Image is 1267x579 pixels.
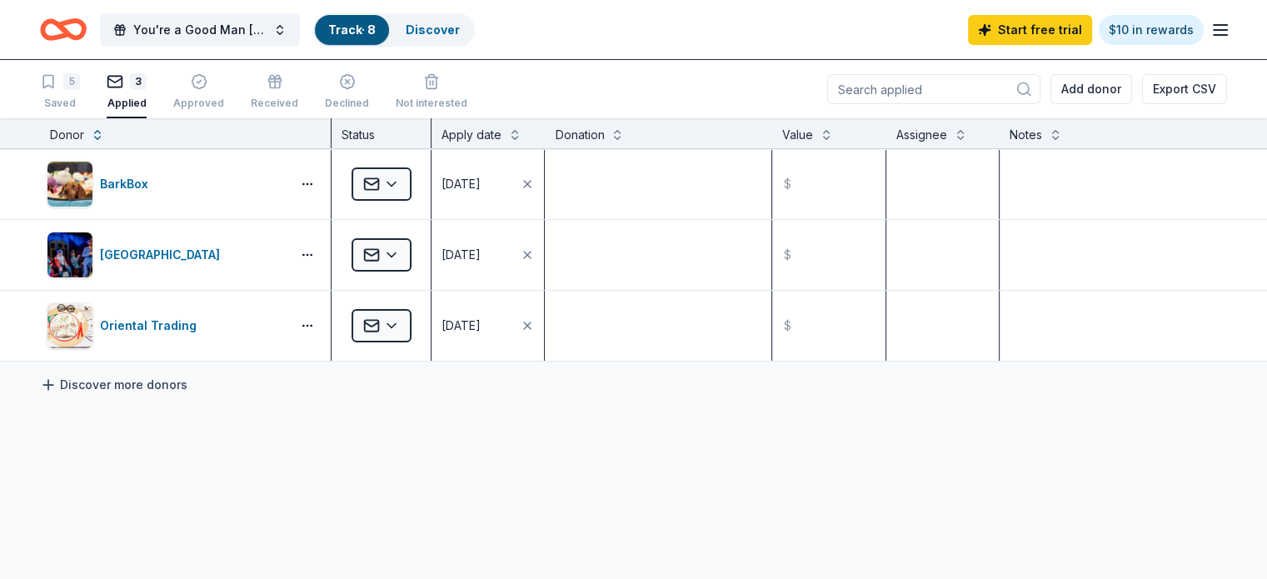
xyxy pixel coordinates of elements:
[40,375,187,395] a: Discover more donors
[107,67,147,118] button: 3Applied
[1010,125,1042,145] div: Notes
[47,162,92,207] img: Image for BarkBox
[130,73,147,90] div: 3
[431,291,544,361] button: [DATE]
[332,118,431,148] div: Status
[100,245,227,265] div: [GEOGRAPHIC_DATA]
[555,125,604,145] div: Donation
[47,232,284,278] button: Image for Chicago Children's Theatre[GEOGRAPHIC_DATA]
[40,10,87,49] a: Home
[1099,15,1204,45] a: $10 in rewards
[431,220,544,290] button: [DATE]
[325,67,369,118] button: Declined
[313,13,475,47] button: Track· 8Discover
[441,316,481,336] div: [DATE]
[251,97,298,110] div: Received
[173,97,224,110] div: Approved
[1142,74,1227,104] button: Export CSV
[1050,74,1132,104] button: Add donor
[47,303,92,348] img: Image for Oriental Trading
[431,149,544,219] button: [DATE]
[827,74,1040,104] input: Search applied
[251,67,298,118] button: Received
[47,161,284,207] button: Image for BarkBoxBarkBox
[441,125,501,145] div: Apply date
[63,73,80,90] div: 5
[441,174,481,194] div: [DATE]
[107,97,147,110] div: Applied
[328,22,376,37] a: Track· 8
[100,13,300,47] button: You're a Good Man [PERSON_NAME]-Silent Auction
[47,302,284,349] button: Image for Oriental TradingOriental Trading
[896,125,947,145] div: Assignee
[50,125,84,145] div: Donor
[40,67,80,118] button: 5Saved
[782,125,813,145] div: Value
[325,97,369,110] div: Declined
[47,232,92,277] img: Image for Chicago Children's Theatre
[441,245,481,265] div: [DATE]
[968,15,1092,45] a: Start free trial
[406,22,460,37] a: Discover
[396,67,467,118] button: Not interested
[100,316,203,336] div: Oriental Trading
[40,97,80,110] div: Saved
[133,20,267,40] span: You're a Good Man [PERSON_NAME]-Silent Auction
[100,174,155,194] div: BarkBox
[173,67,224,118] button: Approved
[396,97,467,110] div: Not interested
